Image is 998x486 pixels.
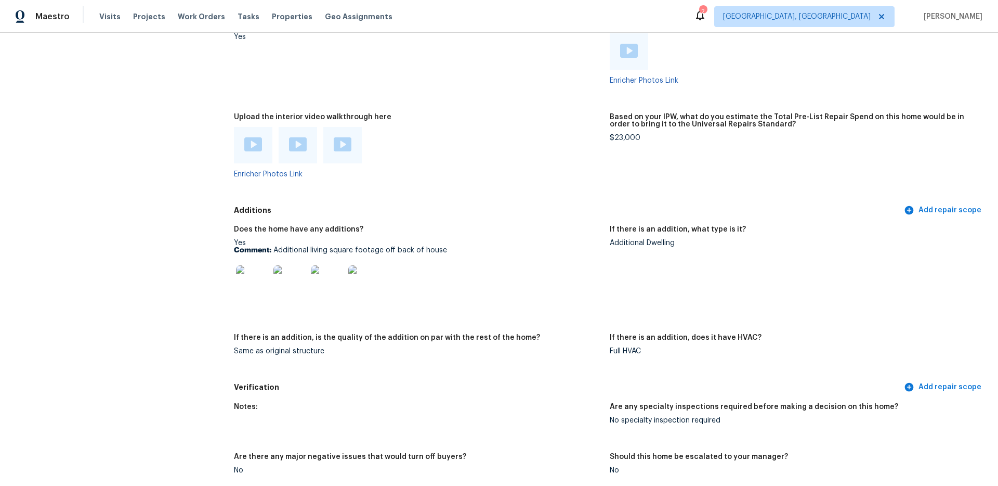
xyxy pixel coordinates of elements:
[610,403,898,411] h5: Are any specialty inspections required before making a decision on this home?
[610,417,977,424] div: No specialty inspection required
[610,134,977,142] div: $23,000
[234,113,391,121] h5: Upload the interior video walkthrough here
[723,11,871,22] span: [GEOGRAPHIC_DATA], [GEOGRAPHIC_DATA]
[244,137,262,153] a: Play Video
[234,403,258,411] h5: Notes:
[334,137,351,151] img: Play Video
[906,204,981,217] span: Add repair scope
[234,205,902,216] h5: Additions
[35,11,70,22] span: Maestro
[178,11,225,22] span: Work Orders
[272,11,312,22] span: Properties
[620,44,638,58] img: Play Video
[289,137,307,151] img: Play Video
[234,239,601,305] div: Yes
[610,239,977,247] div: Additional Dwelling
[234,382,902,393] h5: Verification
[610,77,678,84] a: Enricher Photos Link
[906,381,981,394] span: Add repair scope
[234,348,601,355] div: Same as original structure
[902,201,986,220] button: Add repair scope
[99,11,121,22] span: Visits
[610,467,977,474] div: No
[238,13,259,20] span: Tasks
[234,247,271,254] b: Comment:
[620,44,638,59] a: Play Video
[610,348,977,355] div: Full HVAC
[610,453,788,461] h5: Should this home be escalated to your manager?
[234,467,601,474] div: No
[920,11,982,22] span: [PERSON_NAME]
[699,6,706,17] div: 2
[133,11,165,22] span: Projects
[325,11,392,22] span: Geo Assignments
[244,137,262,151] img: Play Video
[234,171,303,178] a: Enricher Photos Link
[234,247,601,254] p: Additional living square footage off back of house
[234,334,540,341] h5: If there is an addition, is the quality of the addition on par with the rest of the home?
[610,226,746,233] h5: If there is an addition, what type is it?
[289,137,307,153] a: Play Video
[610,334,761,341] h5: If there is an addition, does it have HVAC?
[902,378,986,397] button: Add repair scope
[234,453,466,461] h5: Are there any major negative issues that would turn off buyers?
[334,137,351,153] a: Play Video
[234,226,363,233] h5: Does the home have any additions?
[610,113,977,128] h5: Based on your IPW, what do you estimate the Total Pre-List Repair Spend on this home would be in ...
[234,33,601,41] div: Yes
